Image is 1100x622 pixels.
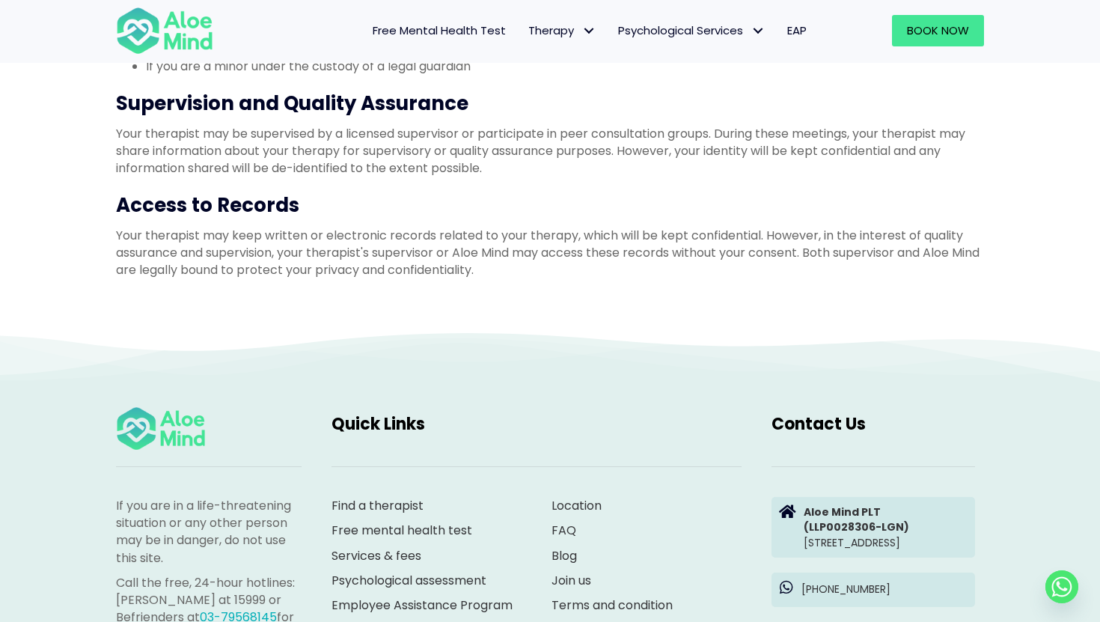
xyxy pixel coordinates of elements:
[116,192,984,219] h3: Access to Records
[233,15,818,46] nav: Menu
[771,412,866,436] span: Contact Us
[331,597,513,614] a: Employee Assistance Program
[804,519,909,534] strong: (LLP0028306-LGN)
[607,15,776,46] a: Psychological ServicesPsychological Services: submenu
[116,125,984,177] p: Your therapist may be supervised by a licensed supervisor or participate in peer consultation gro...
[776,15,818,46] a: EAP
[528,22,596,38] span: Therapy
[116,90,984,117] h3: Supervision and Quality Assurance
[551,522,576,539] a: FAQ
[517,15,607,46] a: TherapyTherapy: submenu
[373,22,506,38] span: Free Mental Health Test
[892,15,984,46] a: Book Now
[787,22,807,38] span: EAP
[804,504,881,519] strong: Aloe Mind PLT
[618,22,765,38] span: Psychological Services
[804,504,968,550] p: [STREET_ADDRESS]
[801,582,968,597] p: [PHONE_NUMBER]
[331,497,424,514] a: Find a therapist
[116,227,984,279] p: Your therapist may keep written or electronic records related to your therapy, which will be kept...
[771,573,975,607] a: [PHONE_NUMBER]
[747,20,769,42] span: Psychological Services: submenu
[331,412,425,436] span: Quick Links
[116,497,302,567] p: If you are in a life-threatening situation or any other person may be in danger, do not use this ...
[578,20,599,42] span: Therapy: submenu
[146,58,984,75] li: If you are a minor under the custody of a legal guardian
[551,597,673,614] a: Terms and condition
[116,406,206,451] img: Aloe mind Logo
[551,547,577,564] a: Blog
[331,522,472,539] a: Free mental health test
[551,572,591,589] a: Join us
[907,22,969,38] span: Book Now
[361,15,517,46] a: Free Mental Health Test
[1045,570,1078,603] a: Whatsapp
[331,572,486,589] a: Psychological assessment
[551,497,602,514] a: Location
[116,6,213,55] img: Aloe mind Logo
[771,497,975,558] a: Aloe Mind PLT(LLP0028306-LGN)[STREET_ADDRESS]
[331,547,421,564] a: Services & fees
